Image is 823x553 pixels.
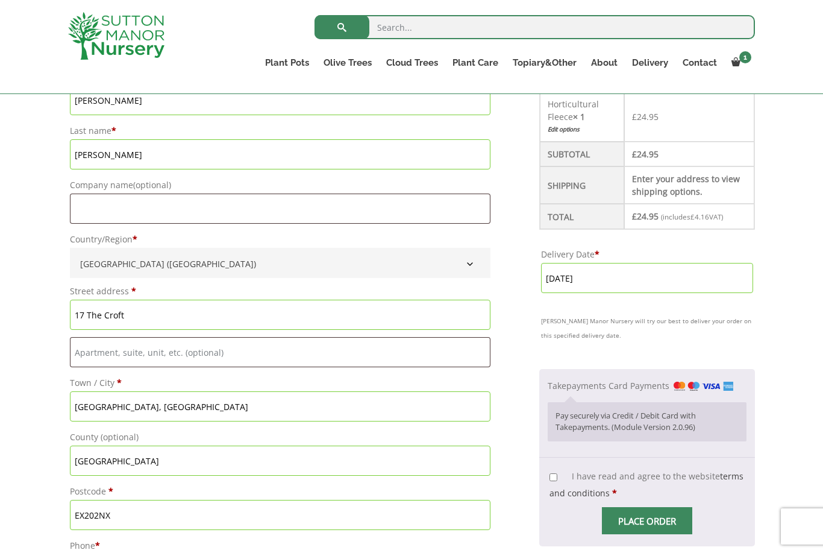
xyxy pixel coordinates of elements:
[549,470,743,499] span: I have read and agree to the website
[540,166,624,204] th: Shipping
[573,111,585,122] strong: × 1
[70,483,490,500] label: Postcode
[675,54,724,71] a: Contact
[632,210,637,222] span: £
[70,177,490,194] label: Company name
[445,54,505,71] a: Plant Care
[739,51,751,63] span: 1
[555,410,739,434] p: Pay securely via Credit / Debit Card with Takepayments. (Module Version 2.0.96)
[70,231,490,248] label: Country/Region
[68,12,164,60] img: logo
[612,487,617,499] abbr: required
[632,210,659,222] bdi: 24.95
[724,54,755,71] a: 1
[541,314,753,343] small: [PERSON_NAME] Manor Nursery will try our best to deliver your order on this specified delivery date.
[624,166,754,204] td: Enter your address to view shipping options.
[548,123,616,136] a: Edit options
[540,92,624,142] td: Horticultural Fleece
[70,337,490,367] input: Apartment, suite, unit, etc. (optional)
[70,374,490,391] label: Town / City
[314,15,755,39] input: Search...
[70,122,490,139] label: Last name
[632,111,637,122] span: £
[70,248,490,278] span: Country/Region
[674,382,733,391] img: Takepayments Card Payments
[540,142,624,166] th: Subtotal
[133,179,171,191] span: (optional)
[632,148,637,160] span: £
[549,473,557,481] input: I have read and agree to the websiteterms and conditions *
[505,54,584,71] a: Topiary&Other
[70,300,490,330] input: House number and street name
[70,283,490,300] label: Street address
[602,507,692,534] input: Place order
[541,263,753,293] input: Choose a Delivery Date
[661,212,723,221] small: (includes VAT)
[258,54,316,71] a: Plant Pots
[690,212,709,221] span: 4.16
[76,254,484,274] span: United Kingdom (UK)
[625,54,675,71] a: Delivery
[548,380,733,391] label: Takepayments Card Payments
[379,54,445,71] a: Cloud Trees
[541,246,753,263] label: Delivery Date
[632,148,659,160] bdi: 24.95
[632,111,659,122] bdi: 24.95
[101,431,139,443] span: (optional)
[70,429,490,446] label: County
[595,248,599,260] abbr: required
[584,54,625,71] a: About
[316,54,379,71] a: Olive Trees
[690,212,695,221] span: £
[540,204,624,229] th: Total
